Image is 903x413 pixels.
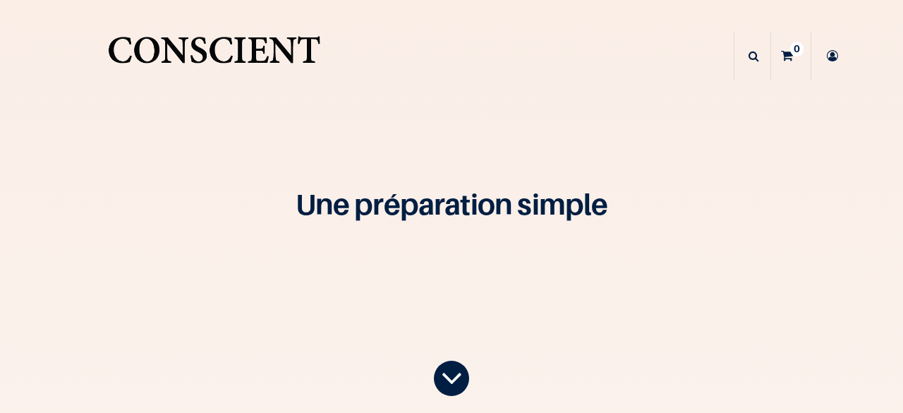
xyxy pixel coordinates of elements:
img: Conscient [105,28,323,84]
span: Notre histoire [569,47,643,64]
a: Logo of Conscient [105,28,323,84]
span: Nettoyant [499,47,554,64]
a: 0 [771,31,811,80]
sup: 0 [790,42,804,56]
span: Peinture [425,47,470,64]
h1: Une préparation simple [112,189,791,218]
a: Peinture [417,31,491,80]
